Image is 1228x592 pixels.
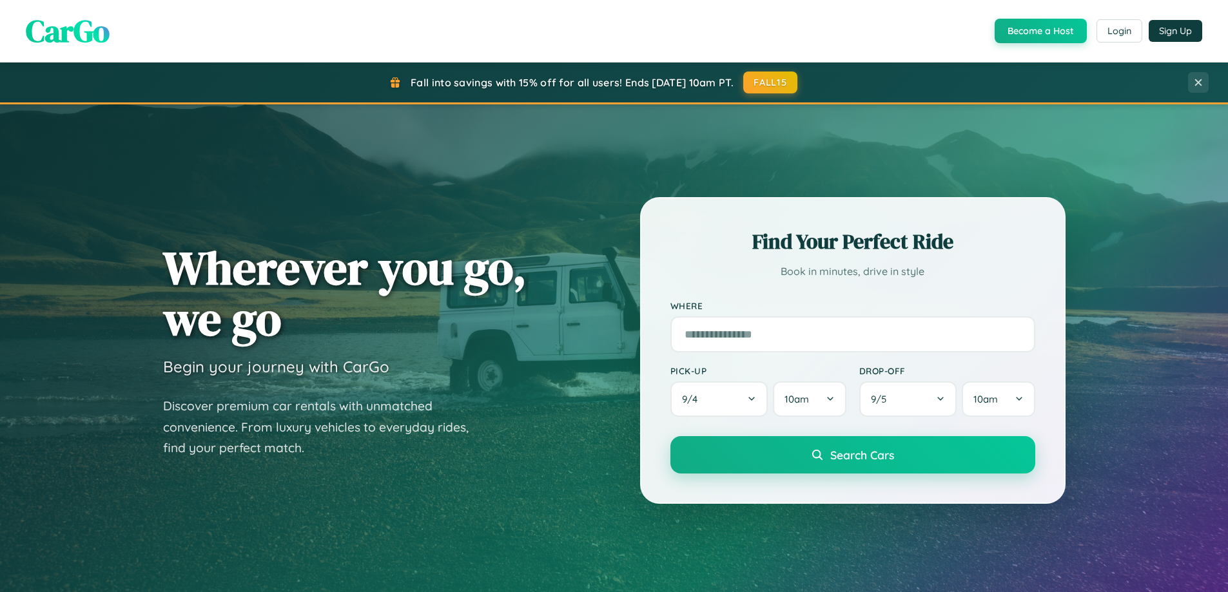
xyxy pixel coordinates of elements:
[785,393,809,405] span: 10am
[1149,20,1202,42] button: Sign Up
[995,19,1087,43] button: Become a Host
[670,300,1035,311] label: Where
[682,393,704,405] span: 9 / 4
[830,448,894,462] span: Search Cars
[773,381,846,417] button: 10am
[163,242,527,344] h1: Wherever you go, we go
[670,365,846,376] label: Pick-up
[163,357,389,376] h3: Begin your journey with CarGo
[670,262,1035,281] p: Book in minutes, drive in style
[871,393,893,405] span: 9 / 5
[670,227,1035,256] h2: Find Your Perfect Ride
[962,381,1035,417] button: 10am
[670,381,768,417] button: 9/4
[859,365,1035,376] label: Drop-off
[26,10,110,52] span: CarGo
[411,76,734,89] span: Fall into savings with 15% off for all users! Ends [DATE] 10am PT.
[743,72,797,93] button: FALL15
[1096,19,1142,43] button: Login
[670,436,1035,473] button: Search Cars
[859,381,957,417] button: 9/5
[163,396,485,459] p: Discover premium car rentals with unmatched convenience. From luxury vehicles to everyday rides, ...
[973,393,998,405] span: 10am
